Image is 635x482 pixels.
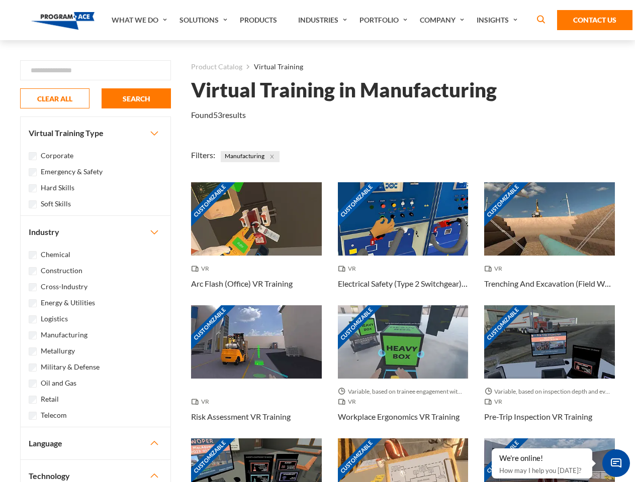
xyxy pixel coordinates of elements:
label: Oil and Gas [41,378,76,389]
input: Logistics [29,315,37,323]
a: Contact Us [557,10,632,30]
label: Corporate [41,150,73,161]
input: Corporate [29,152,37,160]
input: Cross-Industry [29,283,37,291]
input: Telecom [29,412,37,420]
span: VR [338,397,360,407]
input: Emergency & Safety [29,168,37,176]
a: Customizable Thumbnail - Electrical Safety (Type 2 Switchgear) VR Training VR Electrical Safety (... [338,182,469,305]
label: Manufacturing [41,329,87,340]
a: Customizable Thumbnail - Risk Assessment VR Training VR Risk Assessment VR Training [191,305,322,438]
label: Telecom [41,410,67,421]
button: Virtual Training Type [21,117,170,149]
input: Soft Skills [29,200,37,208]
span: Manufacturing [221,151,280,162]
input: Construction [29,267,37,275]
h3: Risk Assessment VR Training [191,411,291,423]
label: Emergency & Safety [41,166,103,177]
p: How may I help you [DATE]? [499,464,585,476]
img: Program-Ace [31,12,95,30]
span: VR [191,264,213,274]
input: Manufacturing [29,331,37,339]
button: CLEAR ALL [20,88,89,108]
label: Hard Skills [41,182,74,193]
button: Language [21,427,170,459]
div: We're online! [499,453,585,463]
input: Military & Defense [29,364,37,372]
h3: Trenching And Excavation (Field Work) VR Training [484,278,615,290]
input: Oil and Gas [29,380,37,388]
label: Metallurgy [41,345,75,356]
a: Customizable Thumbnail - Workplace Ergonomics VR Training Variable, based on trainee engagement w... [338,305,469,438]
label: Retail [41,394,59,405]
label: Cross-Industry [41,281,87,292]
label: Military & Defense [41,361,100,373]
p: Found results [191,109,246,121]
span: VR [484,397,506,407]
button: Close [266,151,278,162]
a: Customizable Thumbnail - Pre-Trip Inspection VR Training Variable, based on inspection depth and ... [484,305,615,438]
label: Logistics [41,313,68,324]
span: VR [338,264,360,274]
h3: Arc Flash (Office) VR Training [191,278,293,290]
button: Industry [21,216,170,248]
a: Customizable Thumbnail - Arc Flash (Office) VR Training VR Arc Flash (Office) VR Training [191,182,322,305]
span: VR [484,264,506,274]
span: Chat Widget [602,449,630,477]
li: Virtual Training [242,60,303,73]
span: Variable, based on inspection depth and event interaction. [484,387,615,397]
a: Customizable Thumbnail - Trenching And Excavation (Field Work) VR Training VR Trenching And Excav... [484,182,615,305]
span: VR [191,397,213,407]
span: Variable, based on trainee engagement with exercises. [338,387,469,397]
label: Construction [41,265,82,276]
h3: Workplace Ergonomics VR Training [338,411,460,423]
label: Chemical [41,249,70,260]
input: Retail [29,396,37,404]
h1: Virtual Training in Manufacturing [191,81,497,99]
span: Filters: [191,150,215,160]
input: Chemical [29,251,37,259]
label: Energy & Utilities [41,297,95,308]
em: 53 [213,110,222,119]
input: Energy & Utilities [29,299,37,307]
h3: Pre-Trip Inspection VR Training [484,411,592,423]
nav: breadcrumb [191,60,615,73]
input: Metallurgy [29,347,37,355]
input: Hard Skills [29,184,37,192]
label: Soft Skills [41,198,71,209]
h3: Electrical Safety (Type 2 Switchgear) VR Training [338,278,469,290]
a: Product Catalog [191,60,242,73]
